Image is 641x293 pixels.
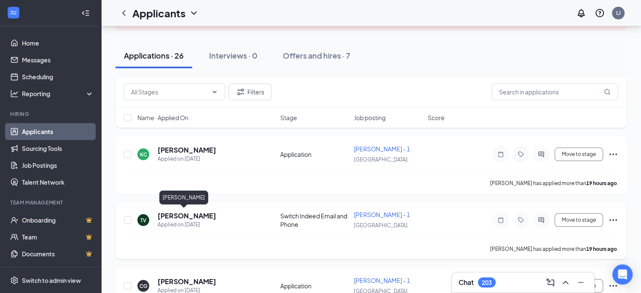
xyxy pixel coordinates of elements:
svg: Note [496,217,506,223]
a: Job Postings [22,157,94,174]
input: All Stages [131,87,208,97]
svg: ActiveChat [536,217,546,223]
span: [PERSON_NAME] - 1 [354,277,410,284]
svg: Note [496,151,506,158]
div: Reporting [22,89,94,98]
input: Search in applications [492,83,618,100]
a: Applicants [22,123,94,140]
span: [PERSON_NAME] - 1 [354,211,410,218]
svg: Ellipses [608,281,618,291]
div: Switch Indeed Email and Phone [280,212,349,228]
div: Switch to admin view [22,276,81,285]
button: ComposeMessage [544,276,557,289]
div: KC [140,151,147,158]
svg: Settings [10,276,19,285]
b: 19 hours ago [586,246,617,252]
div: Application [280,282,349,290]
h1: Applicants [132,6,185,20]
a: SurveysCrown [22,262,94,279]
svg: ChevronLeft [119,8,129,18]
svg: MagnifyingGlass [604,89,611,95]
button: Move to stage [555,213,603,227]
h5: [PERSON_NAME] [158,211,216,220]
div: CG [139,282,148,290]
a: DocumentsCrown [22,245,94,262]
div: TV [140,217,146,224]
svg: Ellipses [608,215,618,225]
div: Applied on [DATE] [158,155,216,163]
svg: Minimize [576,277,586,288]
span: [GEOGRAPHIC_DATA] [354,156,408,163]
a: TeamCrown [22,228,94,245]
svg: Tag [516,217,526,223]
svg: Analysis [10,89,19,98]
svg: Filter [236,87,246,97]
span: Name · Applied On [137,113,188,122]
button: Move to stage [555,148,603,161]
a: OnboardingCrown [22,212,94,228]
div: Applications · 26 [124,50,184,61]
a: Home [22,35,94,51]
div: Team Management [10,199,92,206]
b: 19 hours ago [586,180,617,186]
svg: ChevronDown [189,8,199,18]
span: Stage [280,113,297,122]
h5: [PERSON_NAME] [158,145,216,155]
svg: QuestionInfo [595,8,605,18]
div: Offers and hires · 7 [283,50,350,61]
a: Messages [22,51,94,68]
a: Scheduling [22,68,94,85]
span: Job posting [354,113,386,122]
p: [PERSON_NAME] has applied more than . [490,245,618,253]
svg: WorkstreamLogo [9,8,18,17]
div: Applied on [DATE] [158,220,216,229]
div: 203 [482,279,492,286]
svg: Tag [516,151,526,158]
div: Application [280,150,349,159]
svg: ActiveChat [536,151,546,158]
a: Talent Network [22,174,94,191]
svg: Ellipses [608,149,618,159]
a: Sourcing Tools [22,140,94,157]
div: Hiring [10,110,92,118]
svg: ChevronUp [561,277,571,288]
div: Open Intercom Messenger [612,264,633,285]
button: ChevronUp [559,276,572,289]
span: Score [428,113,445,122]
span: [GEOGRAPHIC_DATA] [354,222,408,228]
button: Minimize [574,276,587,289]
div: Interviews · 0 [209,50,257,61]
h5: [PERSON_NAME] [158,277,216,286]
svg: ComposeMessage [545,277,555,288]
div: LJ [616,9,621,16]
div: [PERSON_NAME] [159,191,208,204]
button: Filter Filters [228,83,271,100]
span: [PERSON_NAME] - 1 [354,145,410,153]
svg: ChevronDown [211,89,218,95]
p: [PERSON_NAME] has applied more than . [490,180,618,187]
svg: Collapse [81,9,90,17]
h3: Chat [459,278,474,287]
svg: Notifications [576,8,586,18]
